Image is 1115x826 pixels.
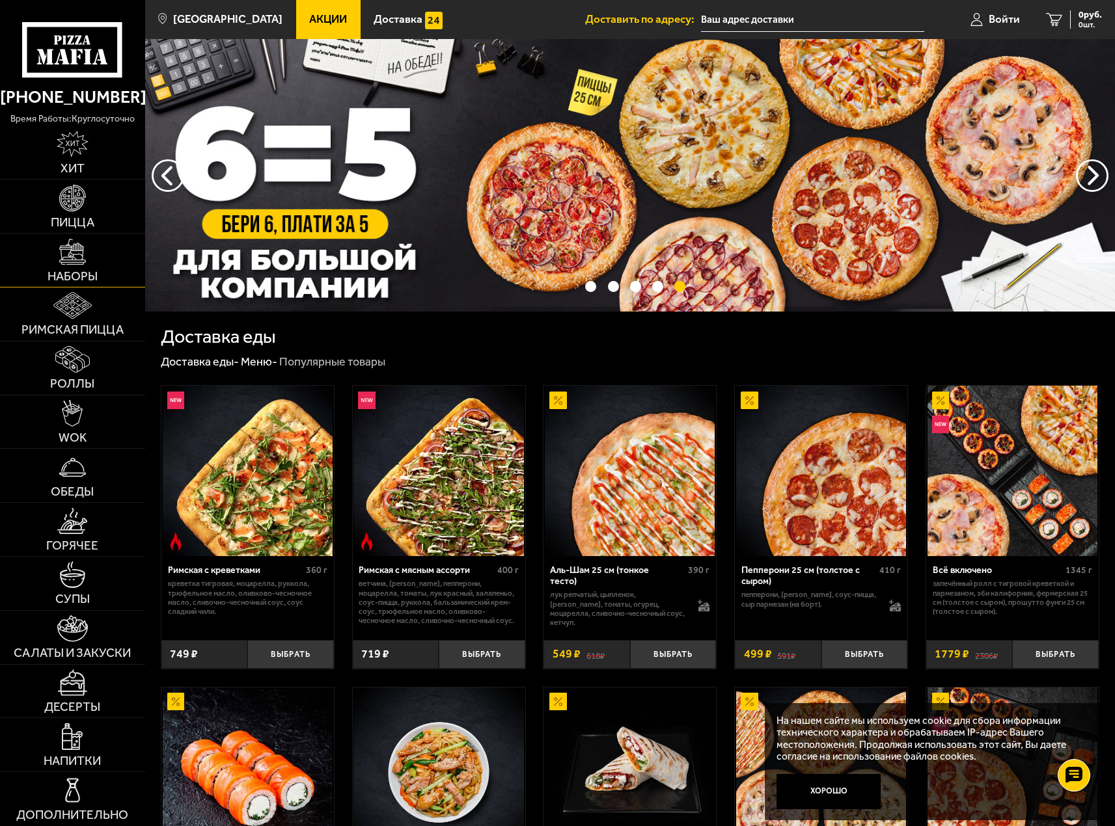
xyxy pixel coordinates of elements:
[374,14,422,25] span: Доставка
[152,159,184,192] button: следующий
[44,754,101,767] span: Напитки
[361,648,389,660] span: 719 ₽
[44,700,100,713] span: Десерты
[926,386,1099,555] a: АкционныйНовинкаВсё включено
[777,715,1080,763] p: На нашем сайте мы используем cookie для сбора информации технического характера и обрабатываем IP...
[51,485,94,498] span: Обеды
[736,386,906,555] img: Пепперони 25 см (толстое с сыром)
[61,162,85,174] span: Хит
[932,693,950,710] img: Акционный
[167,392,185,409] img: Новинка
[735,386,907,555] a: АкционныйПепперони 25 см (толстое с сыром)
[928,386,1097,555] img: Всё включено
[545,386,715,555] img: Аль-Шам 25 см (тонкое тесто)
[46,539,98,552] span: Горячее
[932,392,950,409] img: Акционный
[48,270,98,282] span: Наборы
[630,281,641,292] button: точки переключения
[1076,159,1108,192] button: предыдущий
[933,565,1062,576] div: Всё включено
[741,590,878,609] p: пепперони, [PERSON_NAME], соус-пицца, сыр пармезан (на борт).
[279,354,385,369] div: Популярные товары
[688,565,709,576] span: 390 г
[247,640,334,669] button: Выбрать
[55,593,90,605] span: Супы
[550,565,685,587] div: Аль-Шам 25 см (тонкое тесто)
[585,281,596,292] button: точки переключения
[933,579,1092,616] p: Запечённый ролл с тигровой креветкой и пармезаном, Эби Калифорния, Фермерская 25 см (толстое с сы...
[168,565,303,576] div: Римская с креветками
[652,281,663,292] button: точки переключения
[586,648,605,660] s: 618 ₽
[358,533,376,550] img: Острое блюдо
[353,386,525,555] a: НовинкаОстрое блюдоРимская с мясным ассорти
[935,648,969,660] span: 1779 ₽
[309,14,347,25] span: Акции
[630,640,717,669] button: Выбрать
[1079,10,1102,20] span: 0 руб.
[544,386,716,555] a: АкционныйАль-Шам 25 см (тонкое тесто)
[359,565,493,576] div: Римская с мясным ассорти
[306,565,327,576] span: 360 г
[585,14,701,25] span: Доставить по адресу:
[701,8,924,32] input: Ваш адрес доставки
[741,392,758,409] img: Акционный
[168,579,327,616] p: креветка тигровая, моцарелла, руккола, трюфельное масло, оливково-чесночное масло, сливочно-чесно...
[16,808,128,821] span: Дополнительно
[608,281,619,292] button: точки переключения
[353,386,523,555] img: Римская с мясным ассорти
[59,431,87,444] span: WOK
[741,565,876,587] div: Пепперони 25 см (толстое с сыром)
[21,323,124,336] span: Римская пицца
[170,648,198,660] span: 749 ₽
[161,354,239,369] a: Доставка еды-
[14,646,131,659] span: Салаты и закуски
[167,533,185,550] img: Острое блюдо
[777,774,881,809] button: Хорошо
[741,693,758,710] img: Акционный
[553,648,581,660] span: 549 ₽
[879,565,901,576] span: 410 г
[51,216,94,228] span: Пицца
[359,579,518,625] p: ветчина, [PERSON_NAME], пепперони, моцарелла, томаты, лук красный, халапеньо, соус-пицца, руккола...
[549,392,567,409] img: Акционный
[161,386,334,555] a: НовинкаОстрое блюдоРимская с креветками
[1079,21,1102,29] span: 0 шт.
[167,693,185,710] img: Акционный
[674,281,685,292] button: точки переключения
[550,590,687,627] p: лук репчатый, цыпленок, [PERSON_NAME], томаты, огурец, моцарелла, сливочно-чесночный соус, кетчуп.
[1012,640,1099,669] button: Выбрать
[975,648,998,660] s: 2306 ₽
[163,386,333,555] img: Римская с креветками
[1066,565,1092,576] span: 1345 г
[777,648,795,660] s: 591 ₽
[173,14,282,25] span: [GEOGRAPHIC_DATA]
[497,565,519,576] span: 400 г
[161,327,276,346] h1: Доставка еды
[821,640,908,669] button: Выбрать
[50,377,94,390] span: Роллы
[744,648,772,660] span: 499 ₽
[932,416,950,433] img: Новинка
[989,14,1020,25] span: Войти
[549,693,567,710] img: Акционный
[425,12,443,29] img: 15daf4d41897b9f0e9f617042186c801.svg
[439,640,525,669] button: Выбрать
[358,392,376,409] img: Новинка
[241,354,277,369] a: Меню-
